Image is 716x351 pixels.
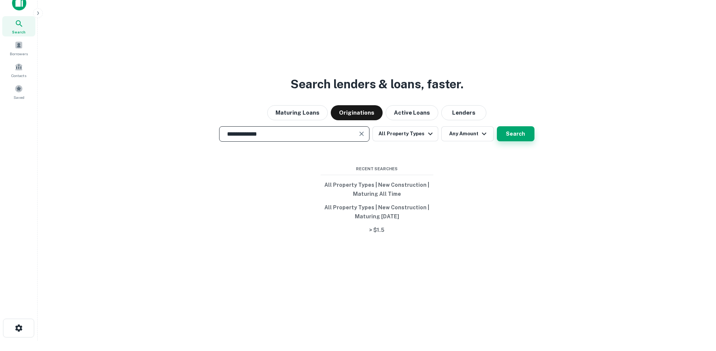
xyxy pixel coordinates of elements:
span: Contacts [11,73,26,79]
button: > $1.5 [321,223,433,237]
button: Lenders [441,105,486,120]
span: Saved [14,94,24,100]
a: Contacts [2,60,35,80]
button: Any Amount [441,126,494,141]
button: All Property Types | New Construction | Maturing All Time [321,178,433,201]
button: Originations [331,105,383,120]
button: Clear [356,129,367,139]
span: Recent Searches [321,166,433,172]
button: Search [497,126,534,141]
h3: Search lenders & loans, faster. [291,75,463,93]
a: Saved [2,82,35,102]
button: All Property Types [372,126,438,141]
a: Borrowers [2,38,35,58]
button: All Property Types | New Construction | Maturing [DATE] [321,201,433,223]
a: Search [2,16,35,36]
button: Active Loans [386,105,438,120]
span: Borrowers [10,51,28,57]
iframe: Chat Widget [678,291,716,327]
button: Maturing Loans [267,105,328,120]
span: Search [12,29,26,35]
